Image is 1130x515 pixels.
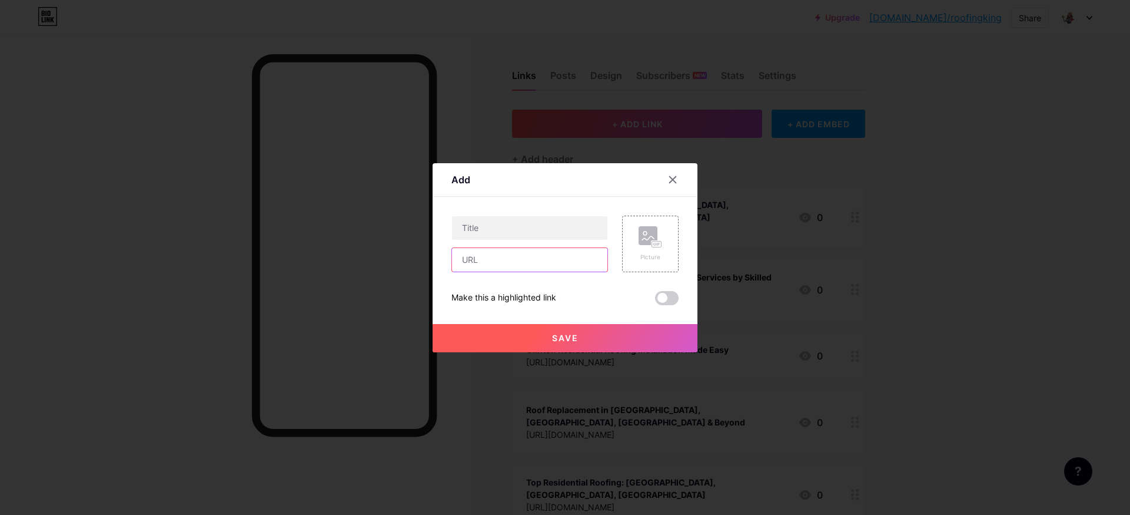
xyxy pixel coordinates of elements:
[433,324,697,352] button: Save
[452,248,607,272] input: URL
[451,291,556,305] div: Make this a highlighted link
[451,173,470,187] div: Add
[452,216,607,240] input: Title
[552,333,579,343] span: Save
[639,253,662,262] div: Picture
